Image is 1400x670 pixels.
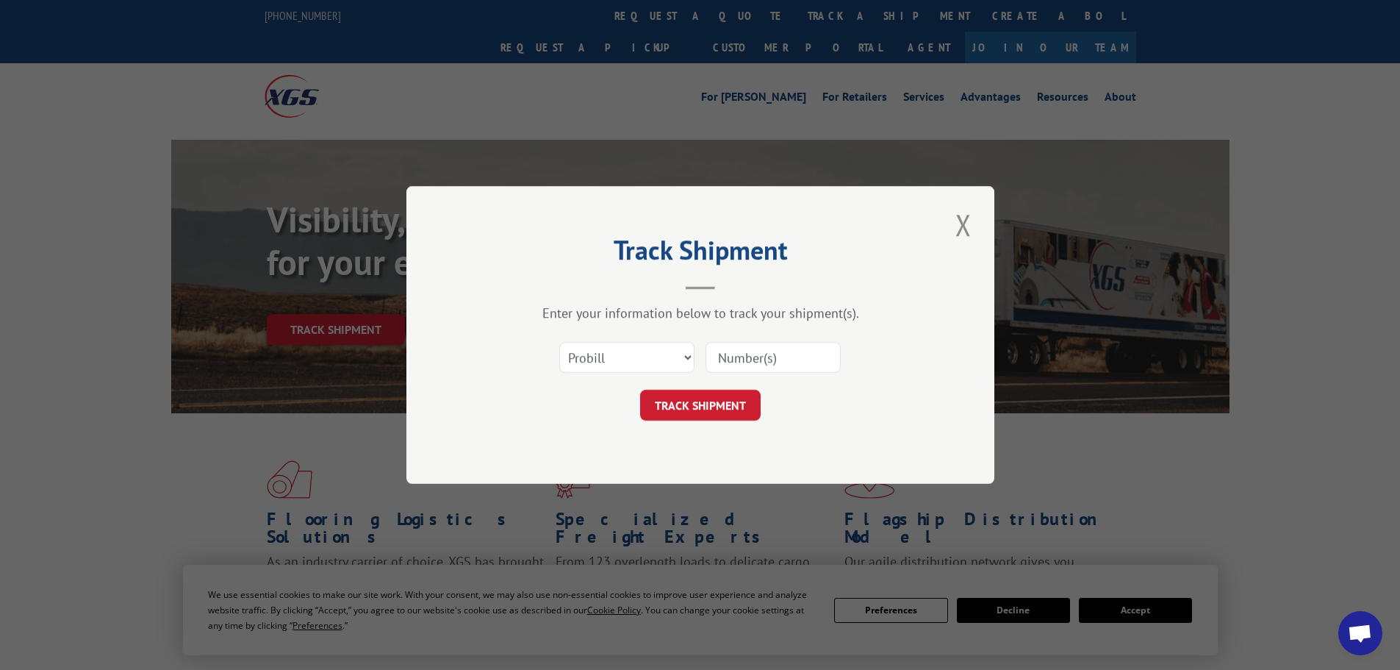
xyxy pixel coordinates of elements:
input: Number(s) [706,342,841,373]
button: TRACK SHIPMENT [640,390,761,421]
a: Open chat [1338,611,1382,655]
h2: Track Shipment [480,240,921,268]
div: Enter your information below to track your shipment(s). [480,304,921,321]
button: Close modal [951,204,976,245]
